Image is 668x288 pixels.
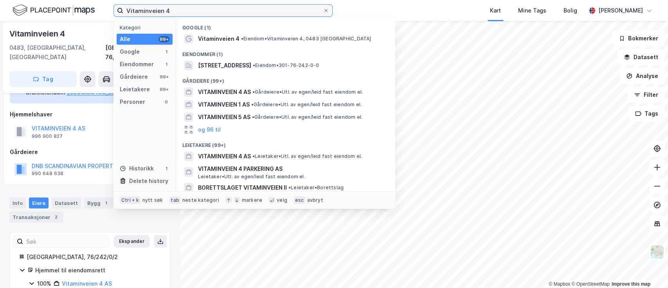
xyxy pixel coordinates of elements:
div: Google [120,47,140,56]
div: [GEOGRAPHIC_DATA], 76/242/0/2 [27,252,161,262]
a: Mapbox [549,281,570,287]
div: markere [242,197,262,203]
div: Delete history [129,176,168,186]
div: Gårdeiere (99+) [176,72,395,86]
div: Bolig [564,6,577,15]
div: Ctrl + k [120,196,141,204]
div: esc [293,196,306,204]
div: Leietakere [120,85,150,94]
span: • [288,185,291,190]
input: Søk på adresse, matrikkel, gårdeiere, leietakere eller personer [123,5,323,16]
div: 990 648 638 [32,170,63,177]
span: VITAMINVEIEN 4 AS [198,87,251,97]
div: [GEOGRAPHIC_DATA], 76/242/0/2 [105,43,171,62]
div: nytt søk [142,197,163,203]
span: • [252,153,255,159]
div: velg [277,197,287,203]
span: Gårdeiere • Utl. av egen/leid fast eiendom el. [252,114,362,120]
span: Eiendom • Vitaminveien 4, 0483 [GEOGRAPHIC_DATA] [241,36,371,42]
div: 99+ [158,86,169,92]
button: Analyse [619,68,665,84]
div: Kategori [120,25,173,31]
div: Kontrollprogram for chat [629,250,668,288]
button: Filter [627,87,665,103]
a: Vitaminveien 4 AS [62,280,112,287]
button: Ekspander [114,235,149,248]
img: logo.f888ab2527a4732fd821a326f86c7f29.svg [13,4,95,17]
button: og 96 til [198,125,221,134]
iframe: Chat Widget [629,250,668,288]
div: Eiendommer (1) [176,45,395,59]
img: Z [650,245,664,259]
div: 1 [163,165,169,172]
div: 0 [163,99,169,105]
div: Mine Tags [518,6,546,15]
span: Vitaminveien 4 [198,34,239,43]
div: avbryt [307,197,323,203]
div: Historikk [120,164,154,173]
div: [PERSON_NAME] [598,6,643,15]
span: BORETTSLAGET VITAMINVEIEN II [198,183,287,192]
div: Hjemmel til eiendomsrett [35,266,161,275]
div: 1 [163,49,169,55]
span: VITAMINVEIEN 4 AS [198,152,251,161]
div: Leietakere (99+) [176,136,395,150]
input: Søk [23,235,109,247]
div: Hjemmelshaver [10,110,170,119]
div: 99+ [158,36,169,42]
div: Personer [120,97,145,107]
span: • [252,89,255,95]
div: Google (1) [176,18,395,33]
a: OpenStreetMap [571,281,609,287]
button: Tags [628,106,665,121]
span: • [251,101,254,107]
div: neste kategori [182,197,219,203]
div: Gårdeiere [10,147,170,157]
div: Info [9,197,26,208]
div: Kart [490,6,501,15]
span: VITAMINVEIEN 5 AS [198,112,250,122]
span: • [252,114,254,120]
div: 1 [163,61,169,67]
div: Transaksjoner [9,212,63,223]
div: 2 [52,213,60,221]
div: Eiere [29,197,49,208]
span: [STREET_ADDRESS] [198,61,251,70]
span: • [241,36,243,42]
div: Vitaminveien 4 [9,27,67,40]
div: tab [169,196,181,204]
span: Leietaker • Utl. av egen/leid fast eiendom el. [252,153,362,159]
span: • [253,62,255,68]
span: Leietaker • Utl. av egen/leid fast eiendom el. [198,174,305,180]
div: 99+ [158,74,169,80]
span: Gårdeiere • Utl. av egen/leid fast eiendom el. [251,101,362,108]
div: Alle [120,34,130,44]
div: 0483, [GEOGRAPHIC_DATA], [GEOGRAPHIC_DATA] [9,43,105,62]
div: 1 [102,199,110,207]
div: Gårdeiere [120,72,148,82]
span: Gårdeiere • Utl. av egen/leid fast eiendom el. [252,89,363,95]
span: VITAMINVEIEN 4 PARKERING AS [198,164,386,174]
div: 996 900 827 [32,133,63,139]
div: Datasett [52,197,81,208]
button: Tag [9,71,77,87]
button: Datasett [617,49,665,65]
div: Eiendommer [120,60,154,69]
span: Leietaker • Borettslag [288,185,344,191]
span: Eiendom • 301-76-242-0-0 [253,62,319,69]
div: Bygg [84,197,113,208]
a: Improve this map [612,281,650,287]
span: VITAMINVEIEN 1 AS [198,100,250,109]
button: Bokmerker [612,31,665,46]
